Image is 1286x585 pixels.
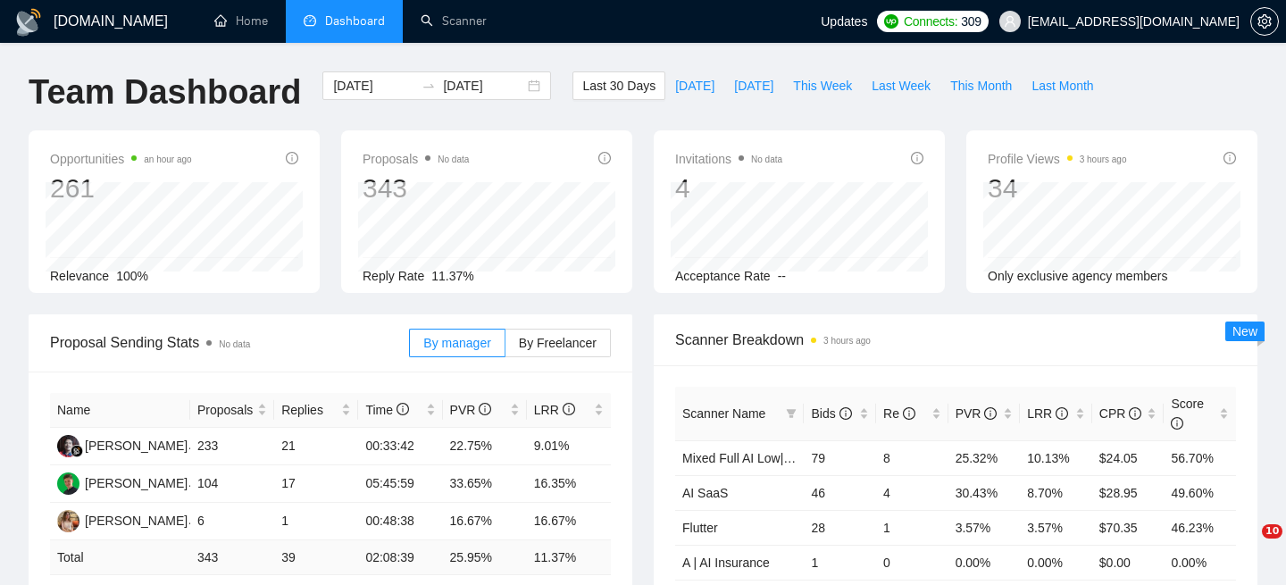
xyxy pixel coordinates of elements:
[948,475,1021,510] td: 30.43%
[821,14,867,29] span: Updates
[1056,407,1068,420] span: info-circle
[50,393,190,428] th: Name
[1164,475,1236,510] td: 49.60%
[50,171,192,205] div: 261
[988,269,1168,283] span: Only exclusive agency members
[876,545,948,580] td: 0
[582,76,656,96] span: Last 30 Days
[804,475,876,510] td: 46
[804,510,876,545] td: 28
[1164,440,1236,475] td: 56.70%
[682,406,765,421] span: Scanner Name
[57,472,79,495] img: MB
[527,540,611,575] td: 11.37 %
[1250,14,1279,29] a: setting
[358,540,442,575] td: 02:08:39
[443,76,524,96] input: End date
[598,152,611,164] span: info-circle
[527,503,611,540] td: 16.67%
[1027,406,1068,421] span: LRR
[675,329,1236,351] span: Scanner Breakdown
[527,465,611,503] td: 16.35%
[940,71,1022,100] button: This Month
[904,12,957,31] span: Connects:
[793,76,852,96] span: This Week
[1080,155,1127,164] time: 3 hours ago
[1004,15,1016,28] span: user
[675,76,714,96] span: [DATE]
[71,445,83,457] img: gigradar-bm.png
[57,510,79,532] img: AV
[363,148,469,170] span: Proposals
[876,475,948,510] td: 4
[811,406,851,421] span: Bids
[57,438,188,452] a: SS[PERSON_NAME]
[988,171,1127,205] div: 34
[50,331,409,354] span: Proposal Sending Stats
[1171,397,1204,430] span: Score
[50,148,192,170] span: Opportunities
[1164,545,1236,580] td: 0.00%
[682,556,770,570] span: A | AI Insurance
[1031,76,1093,96] span: Last Month
[85,436,188,455] div: [PERSON_NAME]
[1092,440,1165,475] td: $24.05
[1171,417,1183,430] span: info-circle
[333,76,414,96] input: Start date
[197,400,254,420] span: Proposals
[443,540,527,575] td: 25.95 %
[274,503,358,540] td: 1
[950,76,1012,96] span: This Month
[281,400,338,420] span: Replies
[1129,407,1141,420] span: info-circle
[190,540,274,575] td: 343
[988,148,1127,170] span: Profile Views
[431,269,473,283] span: 11.37%
[29,71,301,113] h1: Team Dashboard
[534,403,575,417] span: LRR
[682,451,899,465] a: Mixed Full AI Low|no code|automations
[724,71,783,100] button: [DATE]
[1020,440,1092,475] td: 10.13%
[286,152,298,164] span: info-circle
[144,155,191,164] time: an hour ago
[50,269,109,283] span: Relevance
[1251,14,1278,29] span: setting
[1225,524,1268,567] iframe: Intercom live chat
[274,393,358,428] th: Replies
[274,465,358,503] td: 17
[804,545,876,580] td: 1
[884,14,898,29] img: upwork-logo.png
[1099,406,1141,421] span: CPR
[358,428,442,465] td: 00:33:42
[85,511,188,531] div: [PERSON_NAME]
[883,406,915,421] span: Re
[116,269,148,283] span: 100%
[1020,510,1092,545] td: 3.57%
[443,465,527,503] td: 33.65%
[783,71,862,100] button: This Week
[397,403,409,415] span: info-circle
[438,155,469,164] span: No data
[519,336,597,350] span: By Freelancer
[219,339,250,349] span: No data
[325,13,385,29] span: Dashboard
[1250,7,1279,36] button: setting
[778,269,786,283] span: --
[1020,475,1092,510] td: 8.70%
[190,393,274,428] th: Proposals
[358,465,442,503] td: 05:45:59
[682,486,728,500] a: AI SaaS
[365,403,408,417] span: Time
[903,407,915,420] span: info-circle
[1164,510,1236,545] td: 46.23%
[956,406,998,421] span: PVR
[823,336,871,346] time: 3 hours ago
[675,171,782,205] div: 4
[443,503,527,540] td: 16.67%
[422,79,436,93] span: swap-right
[751,155,782,164] span: No data
[274,540,358,575] td: 39
[450,403,492,417] span: PVR
[786,408,797,419] span: filter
